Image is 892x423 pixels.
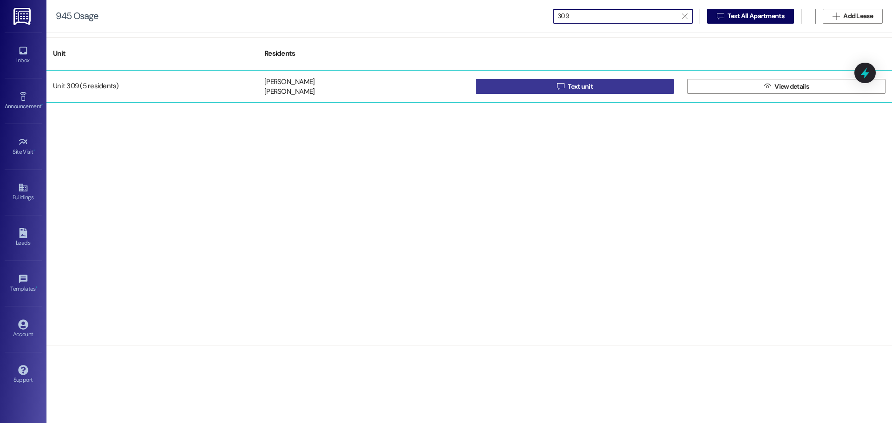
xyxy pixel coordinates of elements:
[5,225,42,250] a: Leads
[5,180,42,205] a: Buildings
[5,43,42,68] a: Inbox
[833,13,840,20] i: 
[557,10,677,23] input: Search by resident name or unit number
[5,271,42,296] a: Templates •
[5,362,42,387] a: Support
[258,42,469,65] div: Residents
[36,284,37,291] span: •
[33,147,35,154] span: •
[5,134,42,159] a: Site Visit •
[687,79,885,94] button: View details
[707,9,794,24] button: Text All Apartments
[264,87,315,97] div: [PERSON_NAME]
[476,79,674,94] button: Text unit
[568,82,593,91] span: Text unit
[677,9,692,23] button: Clear text
[5,317,42,342] a: Account
[46,77,258,96] div: Unit 309 (5 residents)
[764,83,771,90] i: 
[823,9,883,24] button: Add Lease
[717,13,724,20] i: 
[13,8,33,25] img: ResiDesk Logo
[41,102,43,108] span: •
[46,42,258,65] div: Unit
[774,82,809,91] span: View details
[843,11,873,21] span: Add Lease
[56,11,98,21] div: 945 Osage
[728,11,784,21] span: Text All Apartments
[264,77,315,87] div: [PERSON_NAME]
[682,13,687,20] i: 
[557,83,564,90] i: 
